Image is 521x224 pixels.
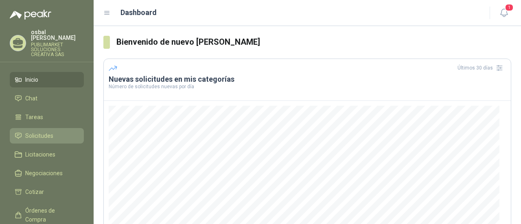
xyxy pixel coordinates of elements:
a: Cotizar [10,184,84,200]
span: Órdenes de Compra [25,206,76,224]
a: Chat [10,91,84,106]
div: Últimos 30 días [458,61,506,74]
button: 1 [497,6,511,20]
span: Tareas [25,113,43,122]
a: Inicio [10,72,84,87]
span: Chat [25,94,37,103]
span: Inicio [25,75,38,84]
img: Logo peakr [10,10,51,20]
span: Cotizar [25,187,44,196]
span: Negociaciones [25,169,63,178]
h3: Nuevas solicitudes en mis categorías [109,74,506,84]
p: Número de solicitudes nuevas por día [109,84,506,89]
span: Solicitudes [25,131,53,140]
a: Solicitudes [10,128,84,144]
a: Negociaciones [10,165,84,181]
a: Tareas [10,109,84,125]
h3: Bienvenido de nuevo [PERSON_NAME] [116,36,512,48]
span: Licitaciones [25,150,55,159]
p: PUBLIMARKET SOLUCIONES CREATIVA SAS [31,42,84,57]
a: Licitaciones [10,147,84,162]
p: osbal [PERSON_NAME] [31,29,84,41]
span: 1 [505,4,514,11]
h1: Dashboard [120,7,157,18]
